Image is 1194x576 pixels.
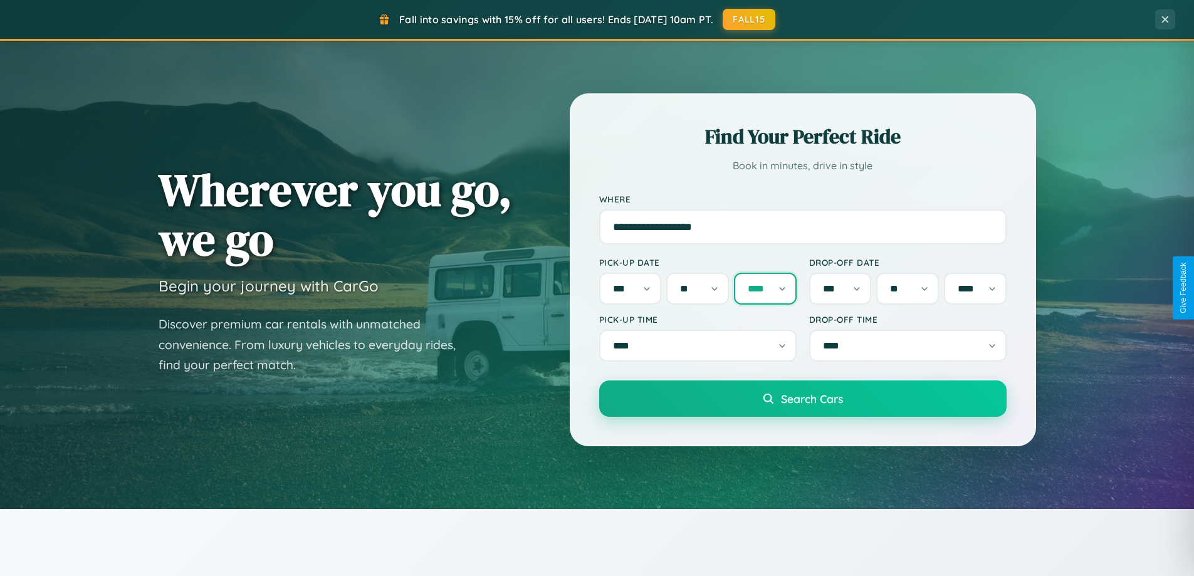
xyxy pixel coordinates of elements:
h1: Wherever you go, we go [159,165,512,264]
label: Drop-off Time [809,314,1007,325]
h3: Begin your journey with CarGo [159,276,379,295]
span: Search Cars [781,392,843,406]
div: Give Feedback [1179,263,1188,313]
label: Drop-off Date [809,257,1007,268]
label: Where [599,194,1007,204]
h2: Find Your Perfect Ride [599,123,1007,150]
label: Pick-up Date [599,257,797,268]
button: FALL15 [723,9,775,30]
label: Pick-up Time [599,314,797,325]
p: Discover premium car rentals with unmatched convenience. From luxury vehicles to everyday rides, ... [159,314,472,375]
span: Fall into savings with 15% off for all users! Ends [DATE] 10am PT. [399,13,713,26]
button: Search Cars [599,380,1007,417]
p: Book in minutes, drive in style [599,157,1007,175]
